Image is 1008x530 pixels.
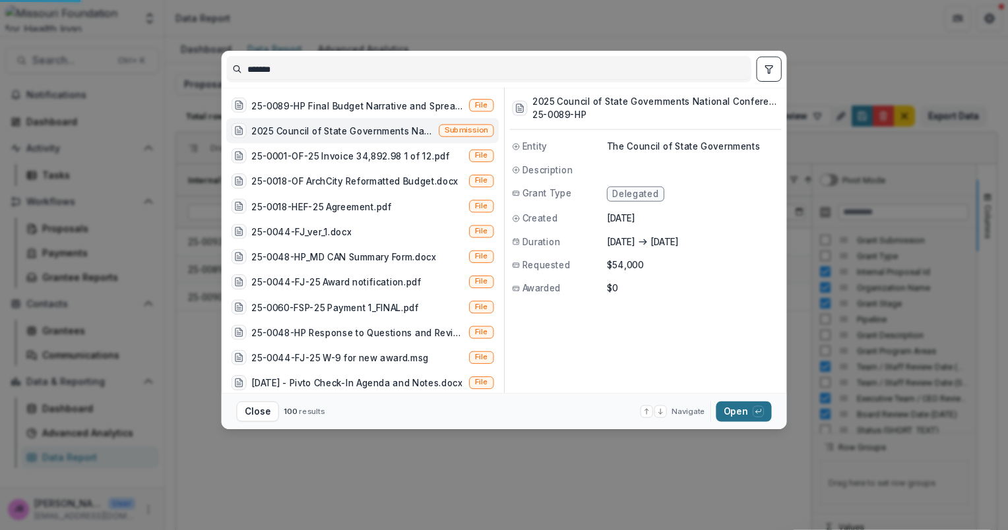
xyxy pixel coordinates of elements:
[475,201,488,210] span: File
[251,351,429,364] div: 25-0044-FJ-25 W-9 for new award.msg
[532,108,779,121] h3: 25-0089-HP
[757,57,782,82] button: toggle filters
[251,376,462,389] div: [DATE] - Pivto Check-In Agenda and Notes.docx
[607,281,779,295] p: $0
[237,401,279,422] button: Close
[251,149,449,162] div: 25-0001-OF-25 Invoice 34,892.98 1 of 12.pdf
[475,150,488,160] span: File
[522,212,558,225] span: Created
[475,353,488,362] span: File
[475,251,488,260] span: File
[251,225,351,238] div: 25-0044-FJ_ver_1.docx
[532,95,779,108] h3: 2025 Council of State Governments National Conference
[475,378,488,387] span: File
[522,258,571,272] span: Requested
[522,281,561,295] span: Awarded
[607,258,779,272] p: $54,000
[475,100,488,109] span: File
[251,275,421,288] div: 25-0044-FJ-25 Award notification.pdf
[251,300,418,313] div: 25-0060-FSP-25 Payment 1_FINAL.pdf
[672,406,705,417] span: Navigate
[251,98,464,111] div: 25-0089-HP Final Budget Narrative and Spreadsheet.docx
[299,406,325,415] span: results
[522,187,572,200] span: Grant Type
[612,189,658,199] span: Delegated
[475,302,488,311] span: File
[251,199,391,212] div: 25-0018-HEF-25 Agreement.pdf
[251,326,464,339] div: 25-0048-HP Response to Questions and Revised Narrative.msg
[522,140,547,153] span: Entity
[475,327,488,336] span: File
[607,212,779,225] p: [DATE]
[650,235,679,248] p: [DATE]
[284,406,297,415] span: 100
[251,250,435,263] div: 25-0048-HP_MD CAN Summary Form.docx
[522,235,560,248] span: Duration
[475,176,488,185] span: File
[251,174,458,187] div: 25-0018-OF ArchCity Reformatted Budget.docx
[716,401,771,422] button: Open
[607,140,779,153] p: The Council of State Governments
[251,124,433,137] div: 2025 Council of State Governments National Conference
[445,125,488,134] span: Submission
[522,163,573,176] span: Description
[475,226,488,235] span: File
[607,235,635,248] p: [DATE]
[475,277,488,286] span: File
